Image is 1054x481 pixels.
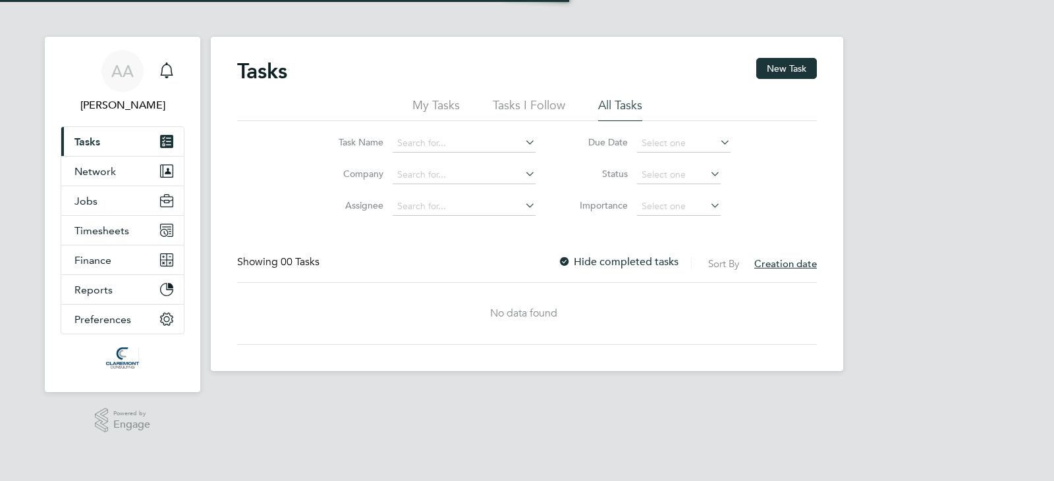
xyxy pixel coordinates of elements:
[61,157,184,186] button: Network
[558,255,679,268] label: Hide completed tasks
[61,305,184,334] button: Preferences
[106,347,138,368] img: claremontconsulting1-logo-retina.png
[74,195,97,207] span: Jobs
[61,275,184,304] button: Reports
[61,50,184,113] a: AA[PERSON_NAME]
[412,97,460,121] li: My Tasks
[74,136,100,148] span: Tasks
[569,199,628,211] label: Importance
[756,58,817,79] button: New Task
[708,257,739,270] label: Sort By
[281,255,319,268] span: 00 Tasks
[45,37,200,392] nav: Main navigation
[637,166,721,184] input: Select one
[61,245,184,274] button: Finance
[569,136,628,148] label: Due Date
[393,134,536,153] input: Search for...
[111,63,134,80] span: AA
[237,307,810,320] div: No data found
[113,408,150,419] span: Powered by
[61,127,184,156] a: Tasks
[74,313,131,326] span: Preferences
[74,165,116,178] span: Network
[113,419,150,430] span: Engage
[393,166,536,184] input: Search for...
[637,134,731,153] input: Select one
[493,97,565,121] li: Tasks I Follow
[95,408,151,433] a: Powered byEngage
[324,136,383,148] label: Task Name
[237,255,322,269] div: Showing
[74,224,129,237] span: Timesheets
[237,58,287,84] h2: Tasks
[324,168,383,180] label: Company
[74,284,113,296] span: Reports
[61,216,184,245] button: Timesheets
[754,257,817,270] span: Creation date
[393,197,536,216] input: Search for...
[598,97,642,121] li: All Tasks
[61,97,184,113] span: Afzal Ahmed
[61,186,184,215] button: Jobs
[637,197,721,216] input: Select one
[74,254,111,266] span: Finance
[61,347,184,368] a: Go to home page
[569,168,628,180] label: Status
[324,199,383,211] label: Assignee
